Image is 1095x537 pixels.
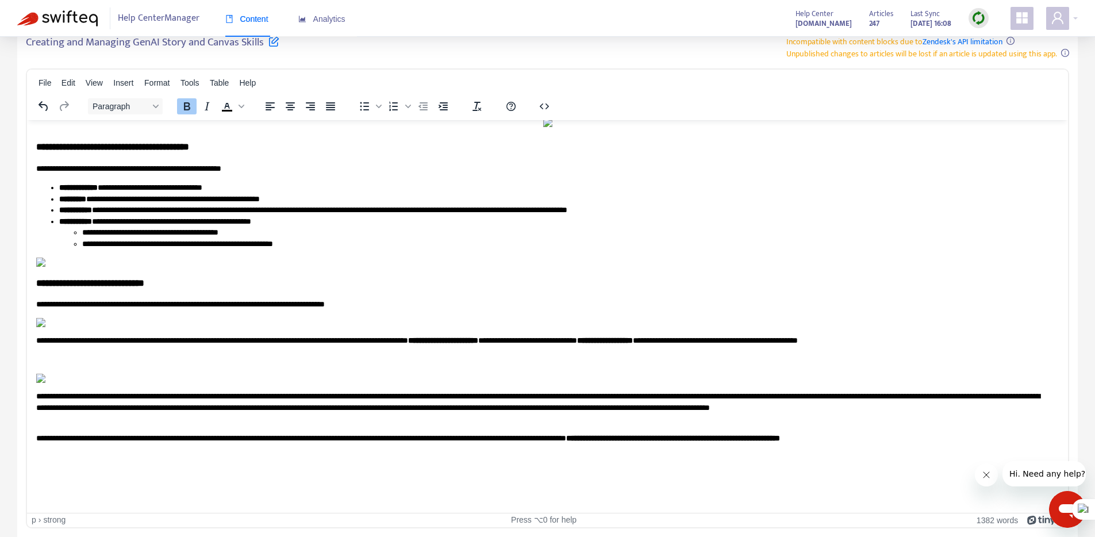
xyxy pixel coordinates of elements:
[796,7,833,20] span: Help Center
[27,120,1068,513] iframe: Rich Text Area
[355,98,383,114] div: Bullet list
[373,515,714,525] div: Press ⌥0 for help
[433,98,453,114] button: Increase indent
[501,98,521,114] button: Help
[281,98,300,114] button: Align center
[113,78,133,87] span: Insert
[1051,11,1065,25] span: user
[86,78,103,87] span: View
[88,98,163,114] button: Block Paragraph
[54,98,74,114] button: Redo
[225,15,233,23] span: book
[869,7,893,20] span: Articles
[1002,461,1086,486] iframe: Message from company
[180,78,199,87] span: Tools
[43,515,66,525] div: strong
[910,17,951,30] strong: [DATE] 16:08
[1061,49,1069,57] span: info-circle
[239,78,256,87] span: Help
[1027,515,1056,524] a: Powered by Tiny
[298,14,345,24] span: Analytics
[467,98,487,114] button: Clear formatting
[34,98,53,114] button: Undo
[197,98,217,114] button: Italic
[413,98,433,114] button: Decrease indent
[17,10,98,26] img: Swifteq
[1006,37,1015,45] span: info-circle
[210,78,229,87] span: Table
[321,98,340,114] button: Justify
[177,98,197,114] button: Bold
[786,35,1002,48] span: Incompatible with content blocks due to
[39,515,41,525] div: ›
[786,47,1057,60] span: Unpublished changes to articles will be lost if an article is updated using this app.
[910,7,940,20] span: Last Sync
[118,7,199,29] span: Help Center Manager
[39,78,52,87] span: File
[9,198,1032,207] img: 42065213152155
[9,137,1032,147] img: 42065224688283
[796,17,852,30] a: [DOMAIN_NAME]
[93,102,149,111] span: Paragraph
[301,98,320,114] button: Align right
[217,98,246,114] div: Text color Black
[975,463,998,486] iframe: Close message
[298,15,306,23] span: area-chart
[32,515,36,525] div: p
[977,515,1018,525] button: 1382 words
[9,254,1032,263] img: 42065213202587
[225,14,268,24] span: Content
[971,11,986,25] img: sync.dc5367851b00ba804db3.png
[26,36,279,56] h5: Creating and Managing GenAI Story and Canvas Skills
[62,78,75,87] span: Edit
[923,35,1002,48] a: Zendesk's API limitation
[1049,491,1086,528] iframe: Button to launch messaging window
[1015,11,1029,25] span: appstore
[869,17,879,30] strong: 247
[144,78,170,87] span: Format
[384,98,413,114] div: Numbered list
[260,98,280,114] button: Align left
